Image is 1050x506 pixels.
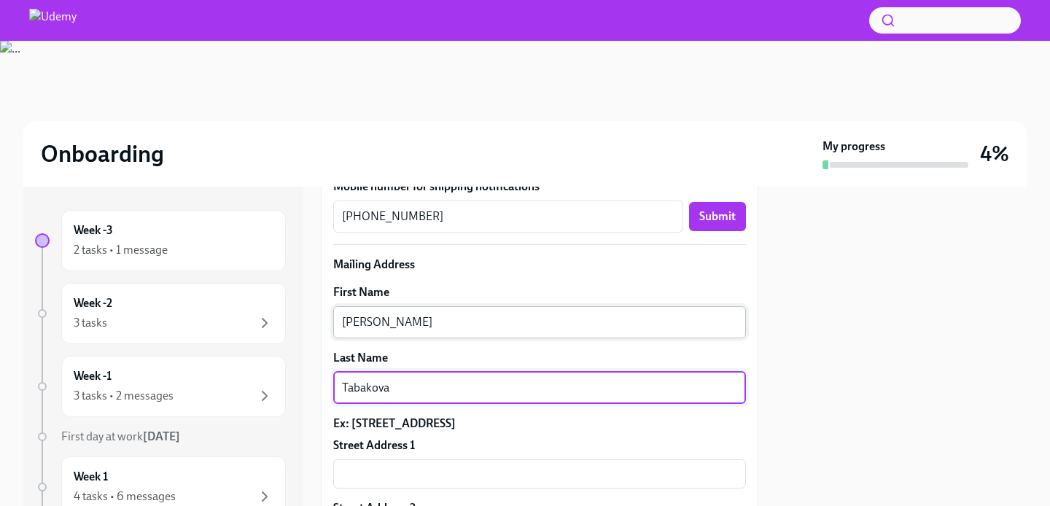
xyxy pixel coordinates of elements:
[74,388,174,404] div: 3 tasks • 2 messages
[74,242,168,258] div: 2 tasks • 1 message
[342,208,674,225] textarea: [PHONE_NUMBER]
[333,350,746,366] label: Last Name
[35,356,286,417] a: Week -13 tasks • 2 messages
[333,284,746,300] label: First Name
[333,257,415,271] strong: Mailing Address
[699,209,736,224] span: Submit
[29,9,77,32] img: Udemy
[74,469,108,485] h6: Week 1
[35,210,286,271] a: Week -32 tasks • 1 message
[61,429,180,443] span: First day at work
[143,429,180,443] strong: [DATE]
[35,283,286,344] a: Week -23 tasks
[74,489,176,505] div: 4 tasks • 6 messages
[333,416,746,432] label: Ex: [STREET_ADDRESS]
[333,437,415,454] label: Street Address 1
[74,222,113,238] h6: Week -3
[342,379,737,397] textarea: Tabakova
[74,368,112,384] h6: Week -1
[689,202,746,231] button: Submit
[41,139,164,168] h2: Onboarding
[35,429,286,445] a: First day at work[DATE]
[822,139,885,155] strong: My progress
[342,314,737,331] textarea: [PERSON_NAME]
[74,315,107,331] div: 3 tasks
[74,295,112,311] h6: Week -2
[980,141,1009,167] h3: 4%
